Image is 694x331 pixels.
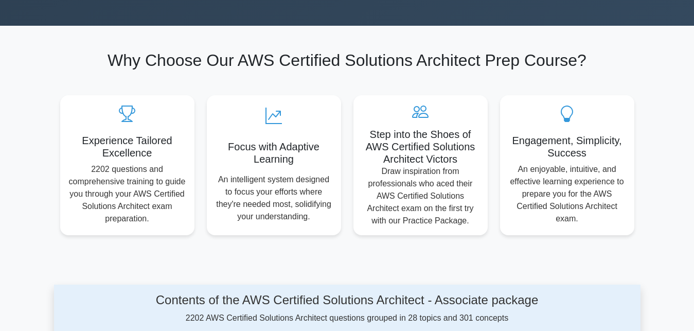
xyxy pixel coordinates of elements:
h5: Step into the Shoes of AWS Certified Solutions Architect Victors [362,128,479,165]
h5: Engagement, Simplicity, Success [508,134,626,159]
p: Draw inspiration from professionals who aced their AWS Certified Solutions Architect exam on the ... [362,165,479,227]
h4: Contents of the AWS Certified Solutions Architect - Associate package [139,293,555,308]
h2: Why Choose Our AWS Certified Solutions Architect Prep Course? [60,50,634,70]
h5: Focus with Adaptive Learning [215,141,333,165]
p: An enjoyable, intuitive, and effective learning experience to prepare you for the AWS Certified S... [508,163,626,225]
p: 2202 questions and comprehensive training to guide you through your AWS Certified Solutions Archi... [68,163,186,225]
p: An intelligent system designed to focus your efforts where they're needed most, solidifying your ... [215,173,333,223]
div: 2202 AWS Certified Solutions Architect questions grouped in 28 topics and 301 concepts [139,293,555,324]
h5: Experience Tailored Excellence [68,134,186,159]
